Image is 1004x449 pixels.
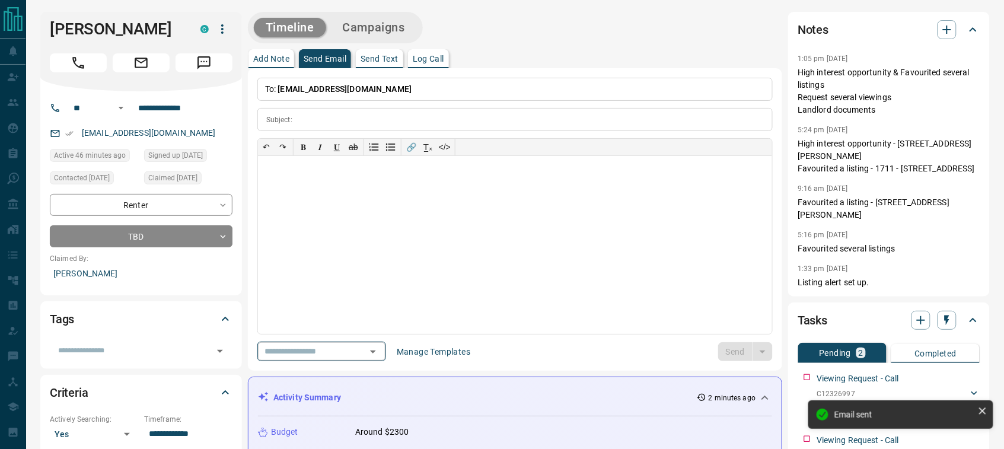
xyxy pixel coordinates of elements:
[278,84,412,94] span: [EMAIL_ADDRESS][DOMAIN_NAME]
[798,55,848,63] p: 1:05 pm [DATE]
[329,139,345,155] button: 𝐔
[148,149,203,161] span: Signed up [DATE]
[271,426,298,438] p: Budget
[266,114,292,125] p: Subject:
[355,426,409,438] p: Around $2300
[258,139,275,155] button: ↶
[54,149,126,161] span: Active 46 minutes ago
[361,55,399,63] p: Send Text
[365,343,381,360] button: Open
[54,172,110,184] span: Contacted [DATE]
[718,342,773,361] div: split button
[50,149,138,165] div: Sat Aug 16 2025
[798,15,980,44] div: Notes
[50,414,138,425] p: Actively Searching:
[50,305,232,333] div: Tags
[820,349,852,357] p: Pending
[212,343,228,359] button: Open
[798,265,848,273] p: 1:33 pm [DATE]
[144,149,232,165] div: Sat Nov 30 2024
[390,342,477,361] button: Manage Templates
[798,306,980,335] div: Tasks
[798,66,980,116] p: High interest opportunity & Favourited several listings Request several viewings Landlord documents
[436,139,453,155] button: </>
[176,53,232,72] span: Message
[366,139,383,155] button: Numbered list
[798,184,848,193] p: 9:16 am [DATE]
[50,264,232,284] p: [PERSON_NAME]
[798,243,980,255] p: Favourited several listings
[709,393,756,403] p: 2 minutes ago
[312,139,329,155] button: 𝑰
[273,391,341,404] p: Activity Summary
[817,372,899,385] p: Viewing Request - Call
[254,18,326,37] button: Timeline
[50,425,138,444] div: Yes
[114,101,128,115] button: Open
[65,129,74,138] svg: Email Verified
[275,139,291,155] button: ↷
[50,194,232,216] div: Renter
[798,311,827,330] h2: Tasks
[50,20,183,39] h1: [PERSON_NAME]
[144,414,232,425] p: Timeframe:
[403,139,420,155] button: 🔗
[817,386,980,412] div: C12326997[STREET_ADDRESS],[GEOGRAPHIC_DATA]
[798,231,848,239] p: 5:16 pm [DATE]
[331,18,417,37] button: Campaigns
[82,128,216,138] a: [EMAIL_ADDRESS][DOMAIN_NAME]
[50,225,232,247] div: TBD
[834,410,973,419] div: Email sent
[798,138,980,175] p: High interest opportunity - [STREET_ADDRESS][PERSON_NAME] Favourited a listing - 1711 - [STREET_A...
[113,53,170,72] span: Email
[295,139,312,155] button: 𝐁
[50,171,138,188] div: Fri Aug 08 2025
[50,383,88,402] h2: Criteria
[50,253,232,264] p: Claimed By:
[420,139,436,155] button: T̲ₓ
[914,349,957,358] p: Completed
[50,310,74,329] h2: Tags
[334,142,340,152] span: 𝐔
[148,172,197,184] span: Claimed [DATE]
[383,139,399,155] button: Bullet list
[50,53,107,72] span: Call
[253,55,289,63] p: Add Note
[798,20,828,39] h2: Notes
[798,276,980,289] p: Listing alert set up.
[798,126,848,134] p: 5:24 pm [DATE]
[817,389,951,399] p: C12326997
[349,142,358,152] s: ab
[258,387,772,409] div: Activity Summary2 minutes ago
[50,378,232,407] div: Criteria
[859,349,863,357] p: 2
[144,171,232,188] div: Sat Nov 30 2024
[257,78,773,101] p: To:
[345,139,362,155] button: ab
[200,25,209,33] div: condos.ca
[304,55,346,63] p: Send Email
[413,55,444,63] p: Log Call
[798,196,980,221] p: Favourited a listing - [STREET_ADDRESS][PERSON_NAME]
